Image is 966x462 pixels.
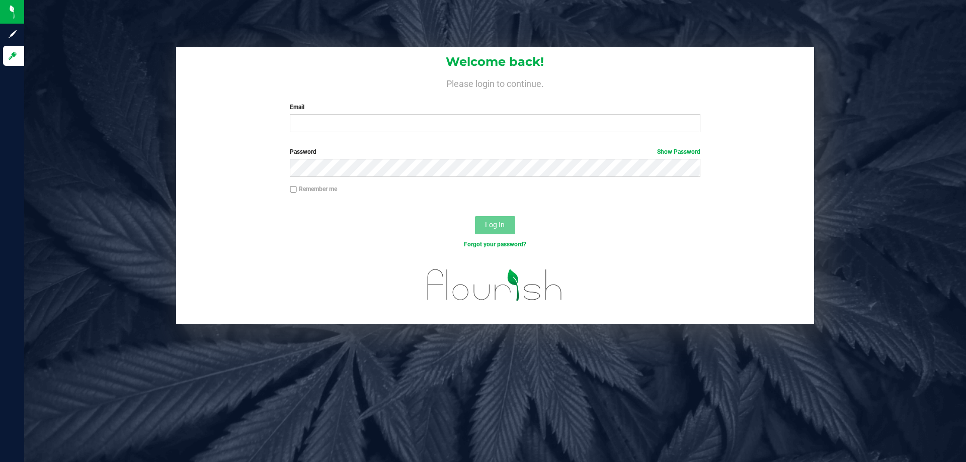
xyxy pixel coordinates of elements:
[8,51,18,61] inline-svg: Log in
[475,216,515,234] button: Log In
[485,221,505,229] span: Log In
[290,186,297,193] input: Remember me
[8,29,18,39] inline-svg: Sign up
[415,259,575,311] img: flourish_logo.svg
[176,76,814,88] h4: Please login to continue.
[290,103,700,112] label: Email
[464,241,526,248] a: Forgot your password?
[657,148,700,155] a: Show Password
[290,148,316,155] span: Password
[290,184,337,194] label: Remember me
[176,55,814,68] h1: Welcome back!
